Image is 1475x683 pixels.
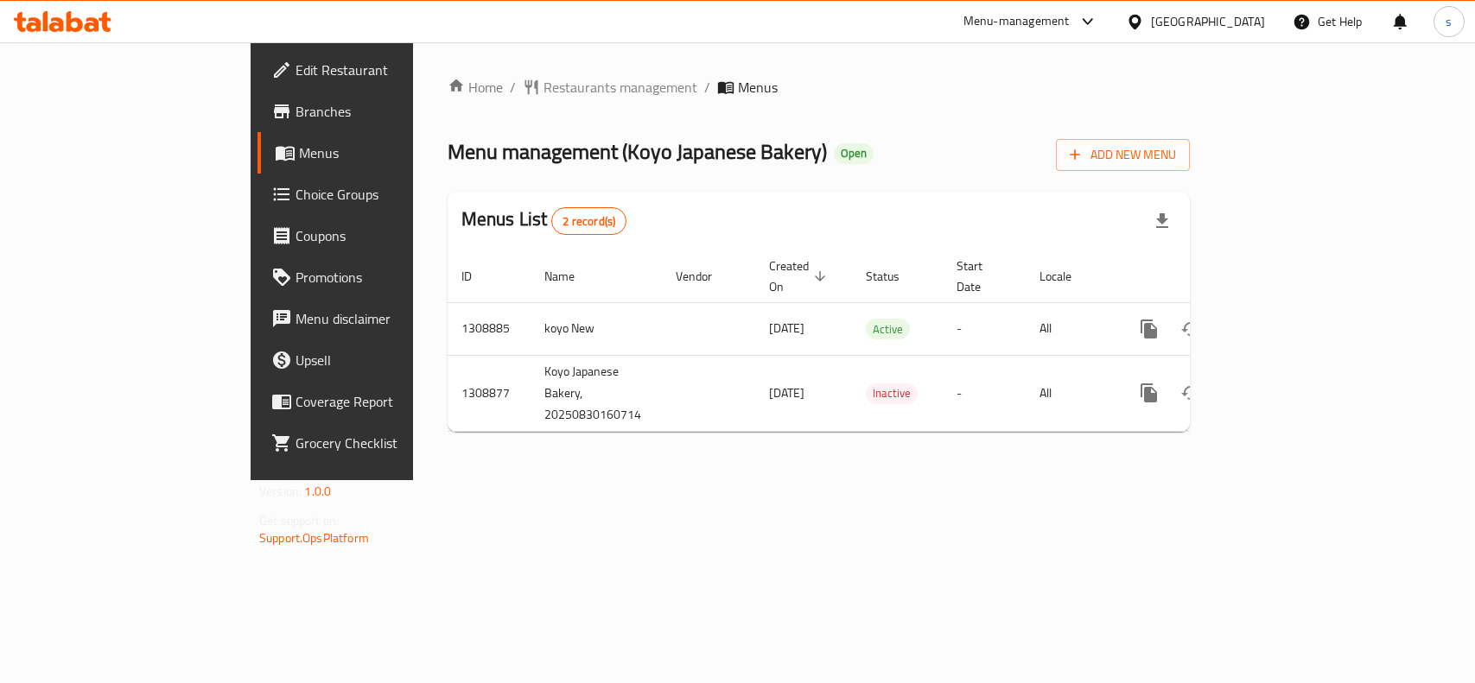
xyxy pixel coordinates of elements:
[257,49,497,91] a: Edit Restaurant
[1151,12,1265,31] div: [GEOGRAPHIC_DATA]
[299,142,483,163] span: Menus
[957,256,1005,297] span: Start Date
[943,355,1026,431] td: -
[257,132,497,174] a: Menus
[296,267,483,288] span: Promotions
[552,213,626,230] span: 2 record(s)
[866,319,910,339] span: Active
[1026,302,1115,355] td: All
[1446,12,1452,31] span: s
[1115,250,1308,303] th: Actions
[257,256,497,298] a: Promotions
[1039,266,1094,287] span: Locale
[834,143,874,164] div: Open
[257,381,497,422] a: Coverage Report
[296,101,483,122] span: Branches
[866,266,922,287] span: Status
[448,132,827,171] span: Menu management ( Koyo Japanese Bakery )
[1170,308,1211,350] button: Change Status
[257,422,497,464] a: Grocery Checklist
[963,11,1070,32] div: Menu-management
[704,77,710,98] li: /
[448,77,1190,98] nav: breadcrumb
[523,77,697,98] a: Restaurants management
[296,60,483,80] span: Edit Restaurant
[461,206,626,235] h2: Menus List
[1056,139,1190,171] button: Add New Menu
[1026,355,1115,431] td: All
[531,355,662,431] td: Koyo Japanese Bakery, 20250830160714
[296,184,483,205] span: Choice Groups
[257,339,497,381] a: Upsell
[296,433,483,453] span: Grocery Checklist
[551,207,626,235] div: Total records count
[1141,200,1183,242] div: Export file
[259,480,302,503] span: Version:
[1070,144,1176,166] span: Add New Menu
[1170,372,1211,414] button: Change Status
[769,317,804,339] span: [DATE]
[296,225,483,246] span: Coupons
[866,383,918,403] span: Inactive
[1129,372,1170,414] button: more
[259,527,369,549] a: Support.OpsPlatform
[769,382,804,404] span: [DATE]
[259,509,339,532] span: Get support on:
[296,391,483,412] span: Coverage Report
[544,77,697,98] span: Restaurants management
[257,298,497,339] a: Menu disclaimer
[296,350,483,370] span: Upsell
[510,77,516,98] li: /
[544,266,597,287] span: Name
[769,256,831,297] span: Created On
[676,266,734,287] span: Vendor
[943,302,1026,355] td: -
[257,215,497,256] a: Coupons
[1129,308,1170,350] button: more
[296,308,483,329] span: Menu disclaimer
[834,146,874,161] span: Open
[531,302,662,355] td: koyo New
[448,250,1308,432] table: enhanced table
[257,174,497,215] a: Choice Groups
[461,266,494,287] span: ID
[304,480,331,503] span: 1.0.0
[257,91,497,132] a: Branches
[738,77,778,98] span: Menus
